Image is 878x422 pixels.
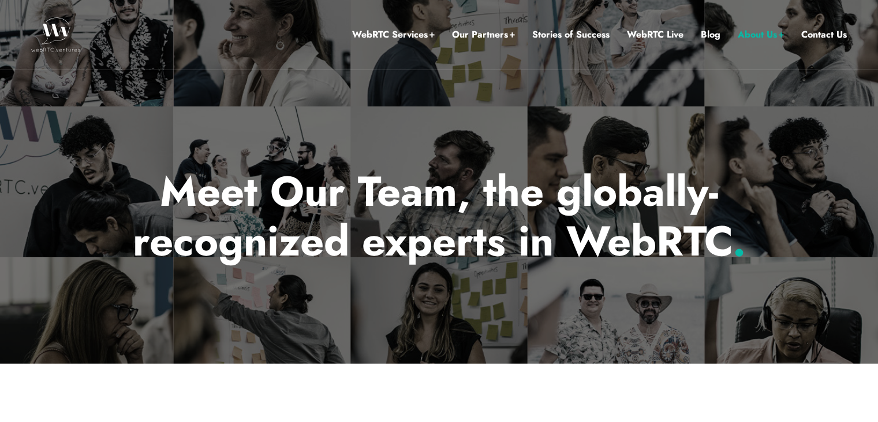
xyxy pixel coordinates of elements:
a: Blog [701,27,720,42]
a: WebRTC Services [352,27,435,42]
img: WebRTC.ventures [31,17,80,52]
a: Our Partners [452,27,515,42]
a: Contact Us [801,27,847,42]
p: Meet Our Team, the globally-recognized experts in WebRTC [101,166,777,266]
span: . [733,211,746,271]
a: WebRTC Live [627,27,683,42]
a: About Us [738,27,784,42]
a: Stories of Success [532,27,610,42]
